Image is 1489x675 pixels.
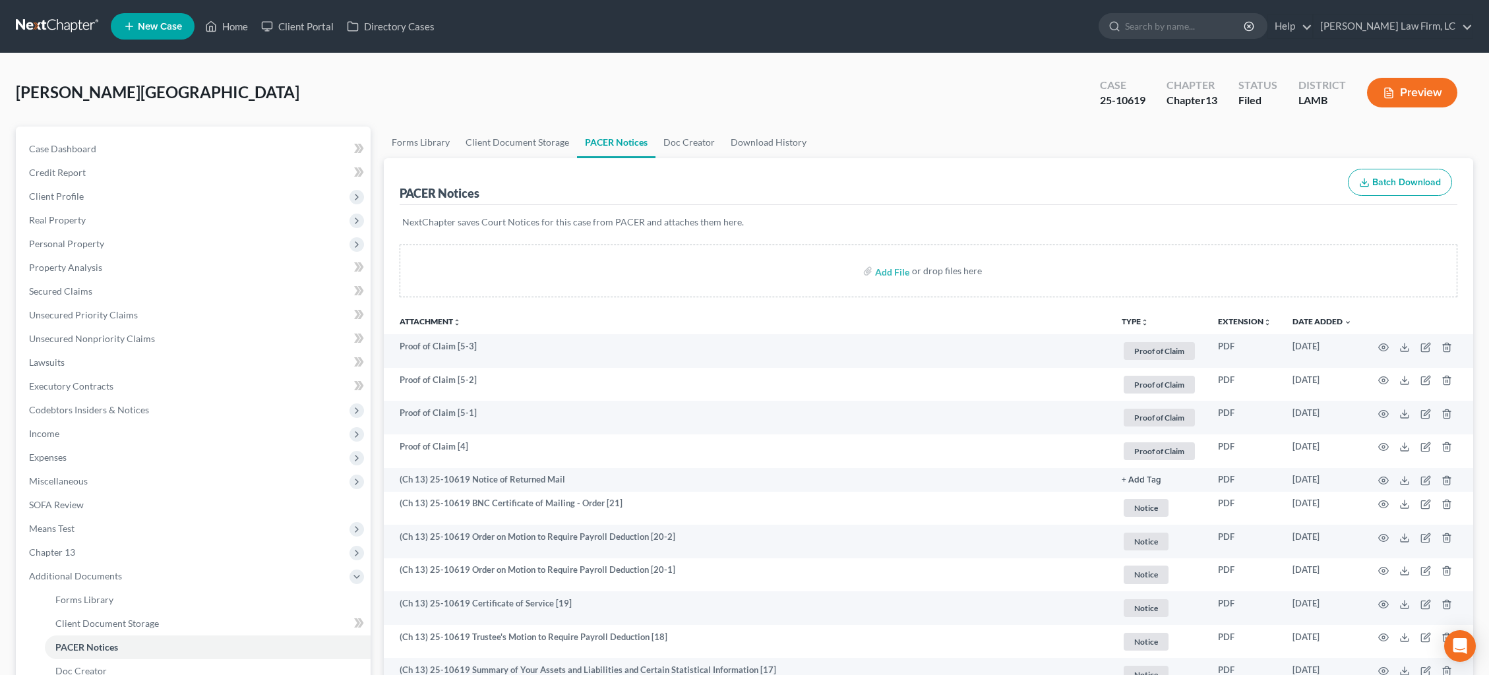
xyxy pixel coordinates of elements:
[1282,525,1362,558] td: [DATE]
[29,499,84,510] span: SOFA Review
[1124,533,1169,550] span: Notice
[55,594,113,605] span: Forms Library
[1207,525,1282,558] td: PDF
[1122,597,1197,619] a: Notice
[29,214,86,225] span: Real Property
[45,588,371,612] a: Forms Library
[29,285,92,297] span: Secured Claims
[1298,78,1346,93] div: District
[1141,318,1149,326] i: unfold_more
[1124,633,1169,651] span: Notice
[1444,630,1476,662] div: Open Intercom Messenger
[1372,177,1441,188] span: Batch Download
[384,401,1112,434] td: Proof of Claim [5-1]
[384,625,1112,659] td: (Ch 13) 25-10619 Trustee's Motion to Require Payroll Deduction [18]
[29,238,104,249] span: Personal Property
[1122,374,1197,396] a: Proof of Claim
[18,256,371,279] a: Property Analysis
[1282,591,1362,625] td: [DATE]
[29,404,149,415] span: Codebtors Insiders & Notices
[1167,78,1217,93] div: Chapter
[29,262,102,273] span: Property Analysis
[384,525,1112,558] td: (Ch 13) 25-10619 Order on Motion to Require Payroll Deduction [20-2]
[400,316,461,326] a: Attachmentunfold_more
[1207,434,1282,468] td: PDF
[577,127,655,158] a: PACER Notices
[29,570,122,581] span: Additional Documents
[18,374,371,398] a: Executory Contracts
[1207,368,1282,401] td: PDF
[29,452,67,463] span: Expenses
[55,618,159,629] span: Client Document Storage
[1100,78,1145,93] div: Case
[29,380,113,392] span: Executory Contracts
[1124,499,1169,517] span: Notice
[384,492,1112,525] td: (Ch 13) 25-10619 BNC Certificate of Mailing - Order [21]
[1124,566,1169,583] span: Notice
[255,15,340,38] a: Client Portal
[18,303,371,327] a: Unsecured Priority Claims
[384,127,458,158] a: Forms Library
[1122,476,1161,484] button: + Add Tag
[1122,340,1197,362] a: Proof of Claim
[1122,473,1197,486] a: + Add Tag
[1167,93,1217,108] div: Chapter
[18,493,371,517] a: SOFA Review
[912,264,982,278] div: or drop files here
[1207,625,1282,659] td: PDF
[1282,625,1362,659] td: [DATE]
[458,127,577,158] a: Client Document Storage
[1207,468,1282,492] td: PDF
[1298,93,1346,108] div: LAMB
[1122,440,1197,462] a: Proof of Claim
[1292,316,1352,326] a: Date Added expand_more
[1238,78,1277,93] div: Status
[18,351,371,374] a: Lawsuits
[1367,78,1457,107] button: Preview
[1282,334,1362,368] td: [DATE]
[1314,15,1473,38] a: [PERSON_NAME] Law Firm, LC
[723,127,814,158] a: Download History
[55,641,118,653] span: PACER Notices
[1268,15,1312,38] a: Help
[1122,631,1197,653] a: Notice
[18,161,371,185] a: Credit Report
[45,635,371,659] a: PACER Notices
[1207,591,1282,625] td: PDF
[1282,434,1362,468] td: [DATE]
[29,143,96,154] span: Case Dashboard
[1263,318,1271,326] i: unfold_more
[1238,93,1277,108] div: Filed
[29,167,86,178] span: Credit Report
[1122,564,1197,585] a: Notice
[1124,342,1195,360] span: Proof of Claim
[45,612,371,635] a: Client Document Storage
[1348,169,1452,196] button: Batch Download
[29,191,84,202] span: Client Profile
[29,333,155,344] span: Unsecured Nonpriority Claims
[1122,497,1197,519] a: Notice
[29,546,75,558] span: Chapter 13
[384,434,1112,468] td: Proof of Claim [4]
[1122,318,1149,326] button: TYPEunfold_more
[138,22,182,32] span: New Case
[384,368,1112,401] td: Proof of Claim [5-2]
[1125,14,1246,38] input: Search by name...
[1100,93,1145,108] div: 25-10619
[384,558,1112,592] td: (Ch 13) 25-10619 Order on Motion to Require Payroll Deduction [20-1]
[384,591,1112,625] td: (Ch 13) 25-10619 Certificate of Service [19]
[340,15,441,38] a: Directory Cases
[1124,442,1195,460] span: Proof of Claim
[1282,558,1362,592] td: [DATE]
[1218,316,1271,326] a: Extensionunfold_more
[29,428,59,439] span: Income
[1282,468,1362,492] td: [DATE]
[1207,558,1282,592] td: PDF
[1282,368,1362,401] td: [DATE]
[1124,409,1195,426] span: Proof of Claim
[18,137,371,161] a: Case Dashboard
[1344,318,1352,326] i: expand_more
[655,127,723,158] a: Doc Creator
[402,216,1455,229] p: NextChapter saves Court Notices for this case from PACER and attaches them here.
[1205,94,1217,106] span: 13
